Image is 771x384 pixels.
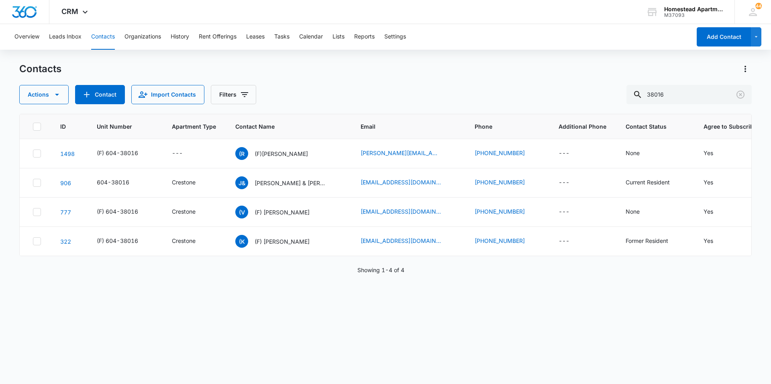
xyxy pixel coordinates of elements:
span: 44 [755,3,762,9]
div: Contact Name - (F) Vanesa Gonzalez - Select to Edit Field [235,206,324,218]
button: Calendar [299,24,323,50]
div: Contact Name - (F)Savannah Rodriguez - Select to Edit Field [235,147,322,160]
a: [PERSON_NAME][EMAIL_ADDRESS][DOMAIN_NAME] [361,149,441,157]
button: Tasks [274,24,290,50]
div: 604-38016 [97,178,129,186]
button: Rent Offerings [199,24,237,50]
p: Showing 1-4 of 4 [357,266,404,274]
div: Crestone [172,207,196,216]
a: [EMAIL_ADDRESS][DOMAIN_NAME] [361,178,441,186]
p: (F) [PERSON_NAME] [255,237,310,246]
a: [PHONE_NUMBER] [475,149,525,157]
div: Apartment Type - Crestone - Select to Edit Field [172,236,210,246]
div: (F) 604-38016 [97,207,138,216]
h1: Contacts [19,63,61,75]
div: Crestone [172,178,196,186]
div: --- [559,149,569,158]
div: Yes [704,178,713,186]
button: Filters [211,85,256,104]
span: (V [235,206,248,218]
div: Agree to Subscribe - Yes - Select to Edit Field [704,149,728,158]
a: [PHONE_NUMBER] [475,178,525,186]
div: Yes [704,236,713,245]
span: Contact Name [235,122,330,131]
div: Apartment Type - - Select to Edit Field [172,149,197,158]
button: Actions [19,85,69,104]
span: Phone [475,122,528,131]
span: CRM [61,7,78,16]
a: Navigate to contact details page for (F)Savannah Rodriguez [60,150,75,157]
div: notifications count [755,3,762,9]
a: [EMAIL_ADDRESS][DOMAIN_NAME] [361,207,441,216]
div: Apartment Type - Crestone - Select to Edit Field [172,178,210,188]
div: Additional Phone - - Select to Edit Field [559,178,584,188]
button: Actions [739,63,752,75]
button: Overview [14,24,39,50]
div: account name [664,6,723,12]
button: Leases [246,24,265,50]
div: Agree to Subscribe - Yes - Select to Edit Field [704,207,728,217]
div: Yes [704,207,713,216]
div: --- [559,178,569,188]
div: Contact Name - (F) Kylie Hawes - Select to Edit Field [235,235,324,248]
div: Yes [704,149,713,157]
p: (F) [PERSON_NAME] [255,208,310,216]
div: Unit Number - 604-38016 - Select to Edit Field [97,178,144,188]
span: (K [235,235,248,248]
div: Contact Status - Current Resident - Select to Edit Field [626,178,684,188]
input: Search Contacts [626,85,752,104]
a: Navigate to contact details page for (F) Kylie Hawes [60,238,71,245]
span: (R [235,147,248,160]
a: [PHONE_NUMBER] [475,207,525,216]
div: Email - gonz5888@gmail.com - Select to Edit Field [361,207,455,217]
div: Former Resident [626,236,668,245]
div: None [626,149,640,157]
div: Phone - (970) 846-1685 - Select to Edit Field [475,236,539,246]
div: Phone - (970) 612-6628 - Select to Edit Field [475,178,539,188]
div: Email - rodriguez.savannah0@icloud.com - Select to Edit Field [361,149,455,158]
div: Current Resident [626,178,670,186]
div: Contact Status - None - Select to Edit Field [626,149,654,158]
div: Phone - (970) 673-6910 - Select to Edit Field [475,207,539,217]
span: Email [361,122,444,131]
div: Additional Phone - - Select to Edit Field [559,236,584,246]
span: Contact Status [626,122,673,131]
div: Unit Number - (F) 604-38016 - Select to Edit Field [97,149,153,158]
button: Organizations [124,24,161,50]
button: History [171,24,189,50]
div: --- [559,236,569,246]
a: Navigate to contact details page for (F) Vanesa Gonzalez [60,209,71,216]
div: None [626,207,640,216]
a: Navigate to contact details page for Juan & Norma Mendez [60,180,71,186]
button: Clear [734,88,747,101]
button: Settings [384,24,406,50]
div: Additional Phone - - Select to Edit Field [559,149,584,158]
span: Agree to Subscribe [704,122,757,131]
div: (F) 604-38016 [97,236,138,245]
button: Leads Inbox [49,24,82,50]
button: Add Contact [75,85,125,104]
div: Apartment Type - Crestone - Select to Edit Field [172,207,210,217]
p: [PERSON_NAME] & [PERSON_NAME] [255,179,327,187]
div: Contact Status - Former Resident - Select to Edit Field [626,236,683,246]
span: ID [60,122,66,131]
button: Add Contact [697,27,751,46]
div: Unit Number - (F) 604-38016 - Select to Edit Field [97,236,153,246]
a: [PHONE_NUMBER] [475,236,525,245]
span: J& [235,176,248,189]
div: Phone - (970) 502-1756 - Select to Edit Field [475,149,539,158]
div: Unit Number - (F) 604-38016 - Select to Edit Field [97,207,153,217]
div: Agree to Subscribe - Yes - Select to Edit Field [704,236,728,246]
div: --- [559,207,569,217]
p: (F)[PERSON_NAME] [255,150,308,158]
div: Contact Name - Juan & Norma Mendez - Select to Edit Field [235,176,341,189]
div: Email - alonzoj2022@gmail.com - Select to Edit Field [361,178,455,188]
span: Apartment Type [172,122,216,131]
div: Contact Status - None - Select to Edit Field [626,207,654,217]
button: Reports [354,24,375,50]
div: Crestone [172,236,196,245]
button: Lists [332,24,345,50]
div: Email - kylieannem@gmail.com - Select to Edit Field [361,236,455,246]
span: Unit Number [97,122,153,131]
div: Agree to Subscribe - Yes - Select to Edit Field [704,178,728,188]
